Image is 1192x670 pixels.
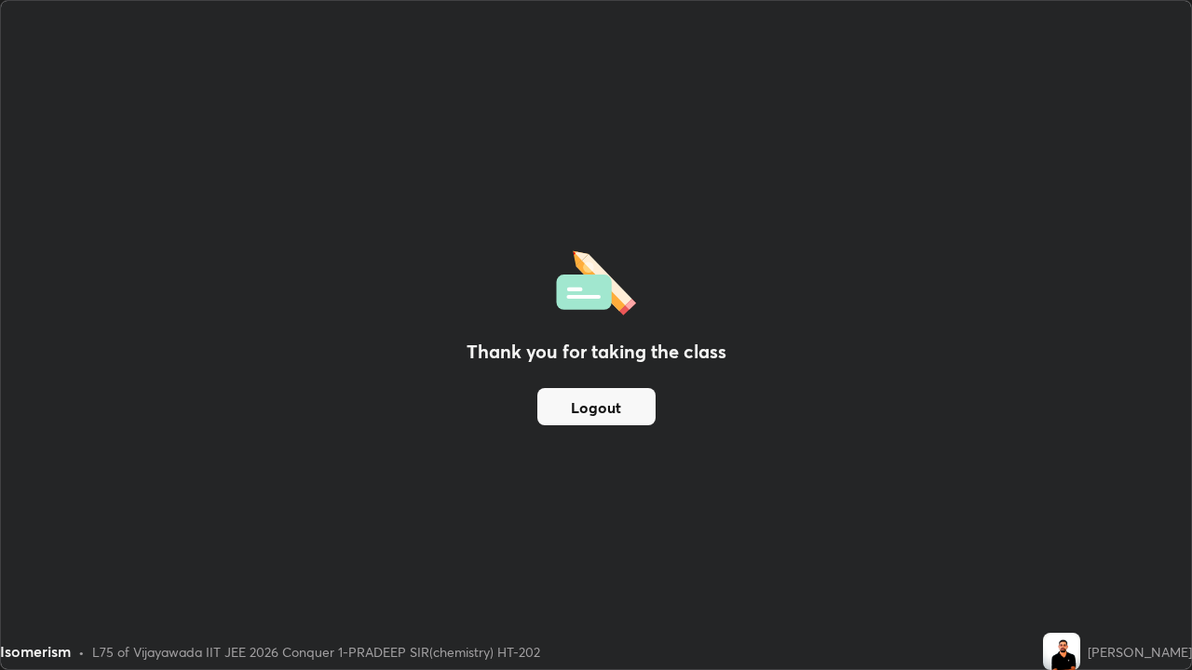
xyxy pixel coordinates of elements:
[467,338,726,366] h2: Thank you for taking the class
[92,642,540,662] div: L75 of Vijayawada IIT JEE 2026 Conquer 1-PRADEEP SIR(chemistry) HT-202
[537,388,656,425] button: Logout
[1043,633,1080,670] img: 54072f0133da479b845f84151e36f6ec.jpg
[78,642,85,662] div: •
[1088,642,1192,662] div: [PERSON_NAME]
[556,245,636,315] img: offlineFeedback.1438e8b3.svg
